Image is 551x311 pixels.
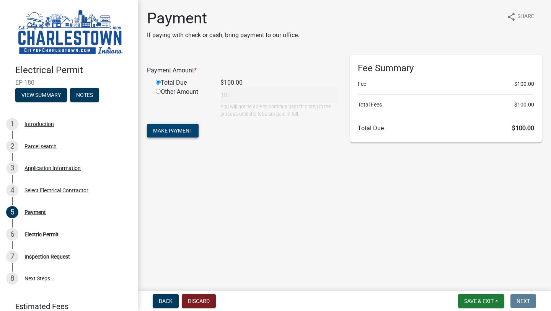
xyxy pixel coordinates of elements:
[512,124,534,132] span: $100.00
[24,232,59,237] div: Electric Permit
[15,8,126,57] img: City of Charlestown, Indiana
[150,78,215,87] div: Total Due
[24,121,54,127] div: Introduction
[358,80,534,88] li: Fee
[6,206,18,218] div: 5
[6,184,18,196] div: 4
[24,210,46,215] div: Payment
[517,298,530,304] span: Next
[70,88,99,102] button: Notes
[24,144,57,149] div: Parcel search
[6,162,18,174] div: 3
[6,272,18,285] div: 8
[153,294,179,308] button: Back
[141,66,344,75] div: Payment Amount
[6,228,18,241] div: 6
[500,9,540,24] button: shareShare
[147,31,299,40] p: If paying with check or cash, bring payment to our office.
[507,12,516,21] i: share
[6,140,18,152] div: 2
[159,298,173,304] span: Back
[24,188,88,193] div: Select Electrical Contractor
[24,254,70,259] div: Inspection Request
[147,124,199,137] button: Make Payment
[6,250,18,263] div: 7
[15,79,122,86] span: EP-180
[517,12,534,21] span: Share
[150,87,215,118] div: Other Amount
[458,294,504,308] button: Save & Exit
[514,80,534,88] span: $100.00
[15,88,67,102] button: View Summary
[182,294,216,308] button: Discard
[153,128,192,134] span: Make Payment
[514,101,534,109] span: $100.00
[215,78,344,87] div: $100.00
[510,294,536,308] button: Next
[358,124,534,132] h6: Total Due
[24,165,81,171] div: Application Information
[147,9,299,28] h1: Payment
[358,101,534,109] li: Total Fees
[6,118,18,130] div: 1
[15,92,67,98] wm-modal-confirm: Summary
[15,65,132,76] h4: Electrical Permit
[464,298,494,304] span: Save & Exit
[70,92,99,98] wm-modal-confirm: Notes
[358,63,534,74] h6: Fee Summary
